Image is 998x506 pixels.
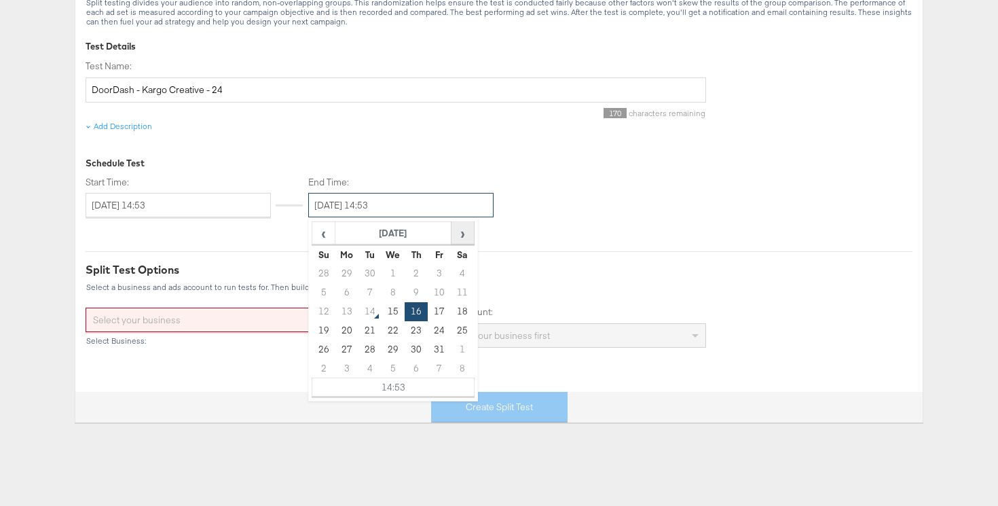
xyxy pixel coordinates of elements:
[382,245,405,264] th: We
[451,283,474,302] td: 11
[335,264,358,283] td: 29
[451,245,474,264] th: Sa
[312,302,335,321] td: 12
[451,321,474,340] td: 25
[313,223,334,243] span: ‹
[382,340,405,359] td: 29
[312,283,335,302] td: 5
[86,77,706,103] input: Enter test name
[428,283,451,302] td: 10
[452,223,473,243] span: ›
[604,108,627,118] span: 170
[312,321,335,340] td: 19
[86,60,706,73] label: Test Name:
[86,108,706,118] div: characters remaining
[312,340,335,359] td: 26
[382,321,405,340] td: 22
[451,302,474,321] td: 18
[451,359,474,378] td: 8
[408,306,705,319] label: Select Ads Account:
[358,245,382,264] th: Tu
[312,245,335,264] th: Su
[86,176,271,189] label: Start Time:
[312,359,335,378] td: 2
[382,264,405,283] td: 1
[86,40,912,53] div: Test Details
[358,359,382,378] td: 4
[451,340,474,359] td: 1
[405,321,428,340] td: 23
[428,245,451,264] th: Fr
[451,264,474,283] td: 4
[428,359,451,378] td: 7
[86,121,152,132] div: Add Description
[86,157,706,170] div: Schedule Test
[409,324,705,347] div: Please select your business first
[86,308,382,331] div: Select your business
[86,262,912,278] div: Split Test Options
[358,264,382,283] td: 30
[335,302,358,321] td: 13
[428,302,451,321] td: 17
[405,283,428,302] td: 9
[405,245,428,264] th: Th
[405,264,428,283] td: 2
[358,283,382,302] td: 7
[358,302,382,321] td: 14
[428,264,451,283] td: 3
[405,340,428,359] td: 30
[335,283,358,302] td: 6
[312,378,475,397] td: 14:53
[86,283,912,292] div: Select a business and ads account to run tests for. Then build your test control.
[335,359,358,378] td: 3
[281,176,499,189] label: End Time:
[382,359,405,378] td: 5
[335,321,358,340] td: 20
[382,283,405,302] td: 8
[428,340,451,359] td: 31
[86,336,383,346] div: Select Business:
[335,245,358,264] th: Mo
[405,302,428,321] td: 16
[312,264,335,283] td: 28
[94,121,152,132] div: Add Description
[405,359,428,378] td: 6
[358,340,382,359] td: 28
[335,340,358,359] td: 27
[382,302,405,321] td: 15
[428,321,451,340] td: 24
[335,222,451,245] th: [DATE]
[358,321,382,340] td: 21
